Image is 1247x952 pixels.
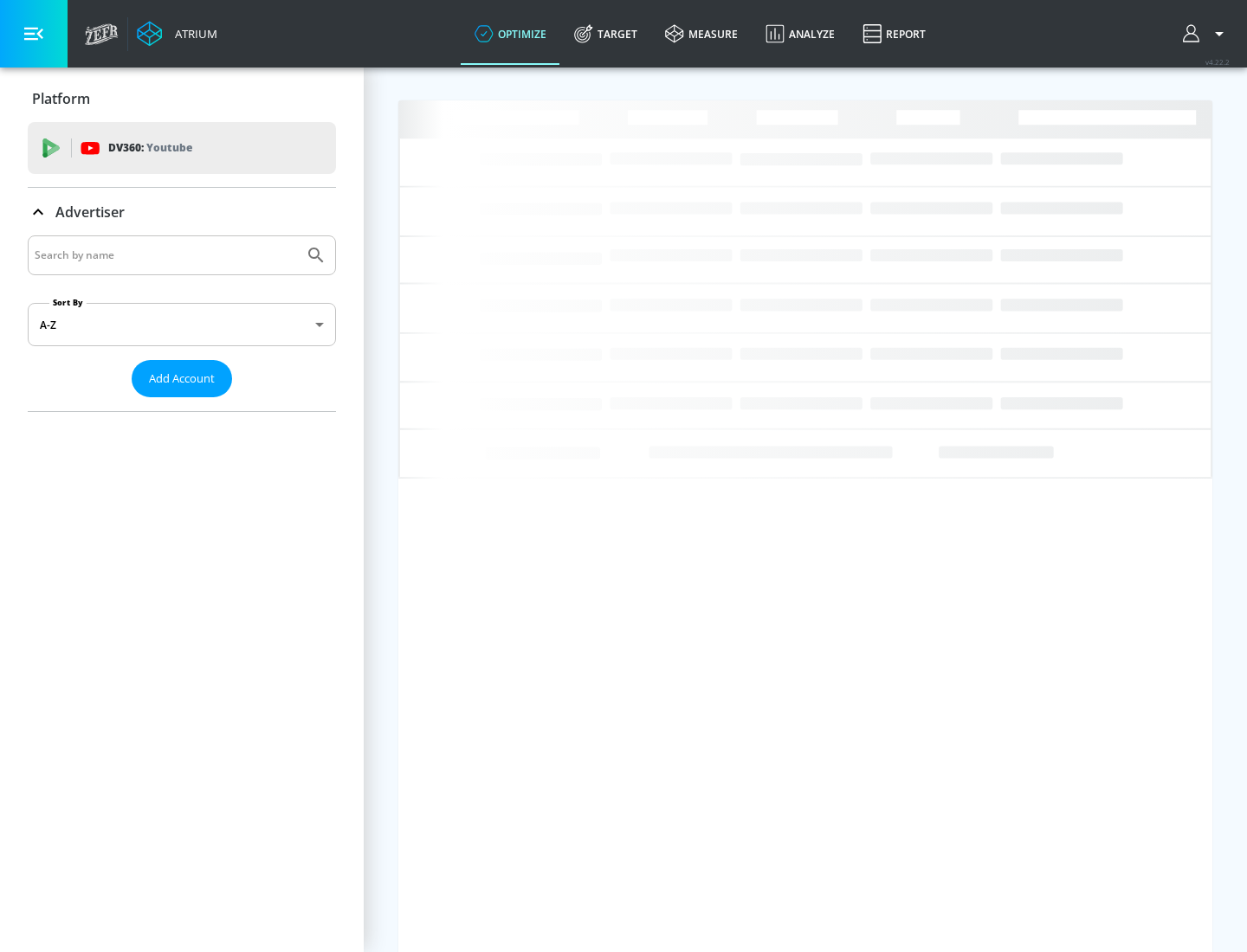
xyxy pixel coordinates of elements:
[149,369,215,389] span: Add Account
[1205,57,1230,67] span: v 4.22.2
[132,360,232,397] button: Add Account
[55,203,125,222] p: Advertiser
[168,26,217,42] div: Atrium
[137,21,217,47] a: Atrium
[560,3,651,65] a: Target
[28,235,336,411] div: Advertiser
[461,3,560,65] a: optimize
[49,297,87,308] label: Sort By
[108,138,192,158] p: DV360:
[28,397,336,411] nav: list of Advertiser
[28,122,336,174] div: DV360: Youtube
[28,303,336,346] div: A-Z
[32,89,90,108] p: Platform
[28,74,336,123] div: Platform
[146,138,192,157] p: Youtube
[849,3,940,65] a: Report
[651,3,752,65] a: measure
[28,188,336,236] div: Advertiser
[752,3,849,65] a: Analyze
[35,244,297,267] input: Search by name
